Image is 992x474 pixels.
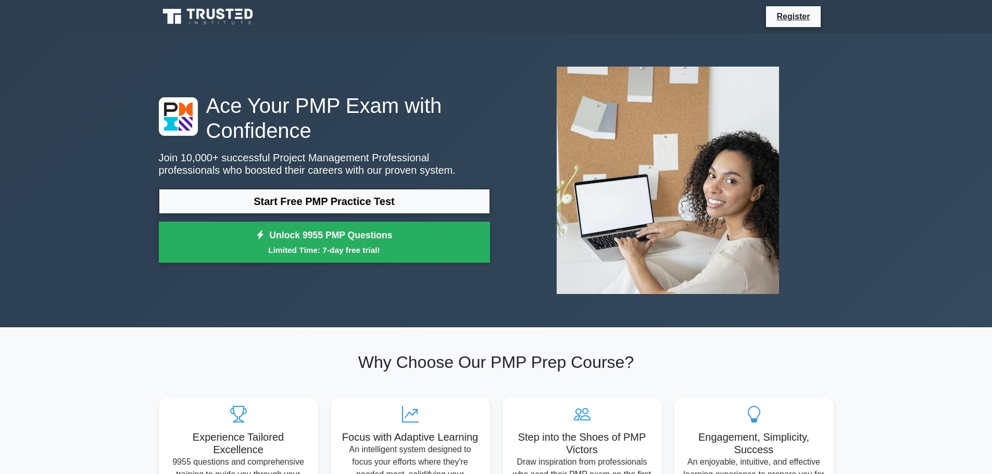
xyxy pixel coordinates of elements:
h5: Focus with Adaptive Learning [339,431,482,443]
h2: Why Choose Our PMP Prep Course? [159,352,834,372]
a: Register [770,10,816,23]
h5: Experience Tailored Excellence [167,431,310,456]
a: Start Free PMP Practice Test [159,189,490,214]
h5: Engagement, Simplicity, Success [683,431,825,456]
h5: Step into the Shoes of PMP Victors [511,431,654,456]
small: Limited Time: 7-day free trial! [172,244,477,256]
a: Unlock 9955 PMP QuestionsLimited Time: 7-day free trial! [159,222,490,263]
p: Join 10,000+ successful Project Management Professional professionals who boosted their careers w... [159,151,490,176]
h1: Ace Your PMP Exam with Confidence [159,93,490,143]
